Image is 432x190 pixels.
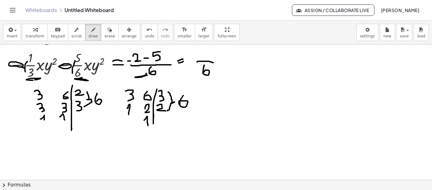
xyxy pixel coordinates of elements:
[71,34,82,38] span: scrub
[380,24,395,41] button: new
[101,24,118,41] button: erase
[162,26,168,34] i: redo
[118,24,140,41] button: arrange
[25,7,57,13] a: Whiteboards
[417,34,425,38] span: load
[195,24,213,41] button: format_sizelarger
[146,26,152,34] i: undo
[182,26,188,34] i: format_size
[414,24,429,41] button: load
[381,7,419,13] span: [PERSON_NAME]
[51,34,65,38] span: keypad
[47,24,68,41] button: keyboardkeypad
[8,5,18,15] button: Toggle navigation
[356,24,379,41] button: settings
[360,34,375,38] span: settings
[218,34,236,38] span: fullscreen
[68,24,85,41] button: scrub
[55,26,61,34] i: keyboard
[3,24,21,41] button: insert
[198,34,209,38] span: larger
[161,34,170,38] span: redo
[383,34,391,38] span: new
[7,34,17,38] span: insert
[141,24,158,41] button: undoundo
[85,24,102,41] button: draw
[400,34,409,38] span: save
[178,34,192,38] span: smaller
[122,34,137,38] span: arrange
[214,24,239,41] button: fullscreen
[145,34,154,38] span: undo
[376,4,424,16] button: [PERSON_NAME]
[297,7,369,13] span: Assign / Collaborate Live
[157,24,173,41] button: redoredo
[89,34,98,38] span: draw
[396,24,412,41] button: save
[104,34,115,38] span: erase
[174,24,195,41] button: format_sizesmaller
[292,4,374,16] button: Assign / Collaborate Live
[26,34,44,38] span: transform
[22,24,48,41] button: transform
[201,26,207,34] i: format_size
